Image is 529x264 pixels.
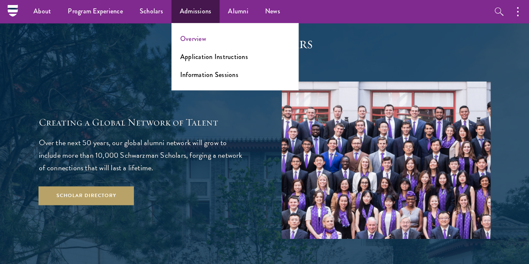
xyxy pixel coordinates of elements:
[180,34,206,44] a: Overview
[39,136,248,174] p: Over the next 50 years, our global alumni network will grow to include more than 10,000 Schwarzma...
[39,115,248,129] h2: Creating a Global Network of Talent
[135,34,394,52] h3: Our Scholars
[39,187,134,205] a: Scholar Directory
[180,52,248,62] a: Application Instructions
[180,70,238,79] a: Information Sessions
